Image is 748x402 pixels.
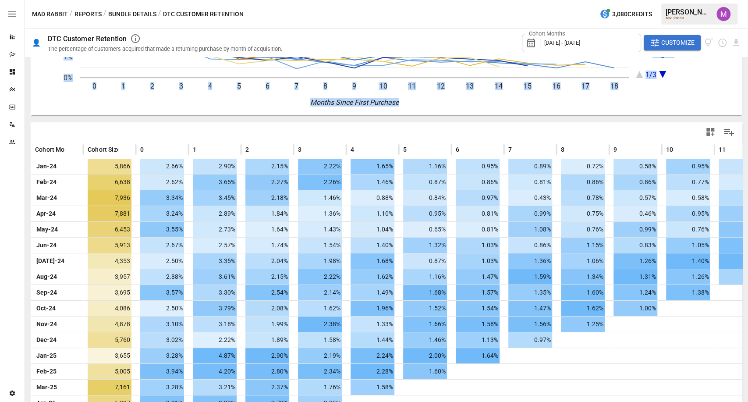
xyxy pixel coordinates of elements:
span: 1.96% [351,301,394,316]
span: 7,881 [88,206,131,221]
span: 3.28% [140,380,184,395]
span: 11 [719,145,726,154]
span: 1.38% [666,285,710,300]
span: 1.44% [351,332,394,348]
span: 3,655 [88,348,131,363]
span: 1.57% [456,285,500,300]
button: Reports [74,9,102,20]
button: 3,080Credits [596,6,656,22]
span: 2.22% [298,269,342,285]
span: 2.15% [245,269,289,285]
span: 1.56% [508,317,552,332]
button: Sort [565,143,578,156]
span: 2.00% [403,348,447,363]
button: Sort [250,143,262,156]
span: 3.65% [193,174,237,190]
span: 0.87% [403,253,447,269]
span: 1.16% [403,269,447,285]
span: Oct-24 [35,301,57,316]
span: 10 [666,145,673,154]
span: 1.99% [245,317,289,332]
span: 5,760 [88,332,131,348]
span: 1.15% [561,238,605,253]
span: 1.98% [298,253,342,269]
text: 1 [121,82,125,90]
span: 3,957 [88,269,131,285]
span: 6,453 [88,222,131,237]
span: 1.60% [403,364,447,379]
span: 6,638 [88,174,131,190]
span: 1.31% [613,269,657,285]
span: 0.43% [508,190,552,206]
span: 1.25% [561,317,605,332]
span: 2.38% [298,317,342,332]
span: [DATE] - [DATE] [544,39,580,46]
text: 6 [266,82,269,90]
text: 1% [64,52,73,60]
span: 2.26% [298,174,342,190]
span: Jan-24 [35,159,58,174]
span: 1.54% [456,301,500,316]
span: 1.46% [351,174,394,190]
span: 2.18% [245,190,289,206]
span: 3,080 Credits [612,9,652,20]
span: 2.67% [140,238,184,253]
span: 1.26% [666,269,710,285]
span: 1.34% [561,269,605,285]
span: 0.97% [456,190,500,206]
span: 0.86% [561,174,605,190]
text: 7 [294,82,298,90]
div: / [158,9,161,20]
span: 1.52% [403,301,447,316]
span: 0.95% [403,206,447,221]
text: 13 [466,82,474,90]
button: Sort [727,143,739,156]
span: 2.54% [245,285,289,300]
span: 1.40% [351,238,394,253]
span: 1.46% [403,332,447,348]
span: 1.65% [351,159,394,174]
button: Sort [460,143,472,156]
span: 2.04% [245,253,289,269]
span: 2.37% [245,380,289,395]
text: 8 [323,82,327,90]
text: 9 [352,82,356,90]
button: Sort [408,143,420,156]
text: 18 [610,82,618,90]
span: 3.45% [193,190,237,206]
span: 0.75% [561,206,605,221]
span: 2.88% [140,269,184,285]
span: 3.34% [140,190,184,206]
span: 0.46% [613,206,657,221]
span: 2.89% [193,206,237,221]
span: 3.57% [140,285,184,300]
span: 0.78% [561,190,605,206]
span: 4,878 [88,317,131,332]
span: 0.95% [666,206,710,221]
span: Feb-24 [35,174,58,190]
span: 0.57% [613,190,657,206]
span: 1.58% [298,332,342,348]
span: 1.64% [456,348,500,363]
span: 1.36% [508,253,552,269]
span: 0.84% [403,190,447,206]
span: 1.47% [456,269,500,285]
span: Nov-24 [35,317,58,332]
div: [PERSON_NAME] [666,8,711,16]
span: 2.50% [140,253,184,269]
span: 4.87% [193,348,237,363]
span: 2.28% [351,364,394,379]
span: Jun-24 [35,238,58,253]
span: Apr-24 [35,206,57,221]
span: 0.89% [508,159,552,174]
span: 1.10% [351,206,394,221]
span: 2.62% [140,174,184,190]
span: 2.22% [298,159,342,174]
span: 3.18% [193,317,237,332]
span: 2 [245,145,249,154]
span: 1.68% [403,285,447,300]
span: 1.60% [561,285,605,300]
span: 2.34% [298,364,342,379]
span: 3.35% [193,253,237,269]
span: 5,005 [88,364,131,379]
